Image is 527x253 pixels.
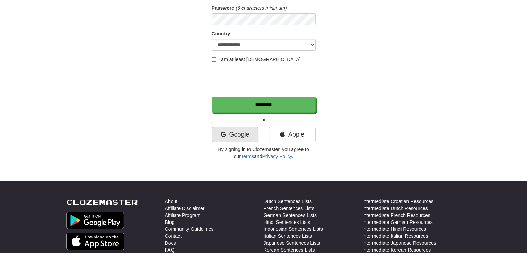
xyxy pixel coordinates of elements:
a: Community Guidelines [165,226,214,233]
iframe: reCAPTCHA [212,66,317,93]
a: Japanese Sentences Lists [264,239,320,246]
a: Dutch Sentences Lists [264,198,312,205]
a: Privacy Policy [262,154,292,159]
a: Intermediate Hindi Resources [362,226,426,233]
a: Intermediate Dutch Resources [362,205,428,212]
img: Get it on App Store [66,233,125,250]
a: Intermediate Croatian Resources [362,198,433,205]
a: Affiliate Disclaimer [165,205,205,212]
img: Get it on Google Play [66,212,124,229]
em: (6 characters minimum) [236,5,287,11]
a: Hindi Sentences Lists [264,219,310,226]
a: Intermediate German Resources [362,219,433,226]
a: Intermediate Italian Resources [362,233,428,239]
input: I am at least [DEMOGRAPHIC_DATA] [212,57,216,62]
a: Docs [165,239,176,246]
label: I am at least [DEMOGRAPHIC_DATA] [212,56,301,63]
label: Password [212,5,235,11]
a: Terms [241,154,254,159]
a: Intermediate Japanese Resources [362,239,436,246]
p: By signing in to Clozemaster, you agree to our and . [212,146,316,160]
a: French Sentences Lists [264,205,314,212]
a: Affiliate Program [165,212,201,219]
a: Indonesian Sentences Lists [264,226,323,233]
a: Clozemaster [66,198,138,207]
label: Country [212,30,230,37]
a: About [165,198,178,205]
a: Intermediate French Resources [362,212,430,219]
a: Contact [165,233,182,239]
p: or [212,116,316,123]
a: German Sentences Lists [264,212,317,219]
a: Blog [165,219,175,226]
a: Apple [269,127,316,142]
a: Italian Sentences Lists [264,233,312,239]
a: Google [212,127,258,142]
